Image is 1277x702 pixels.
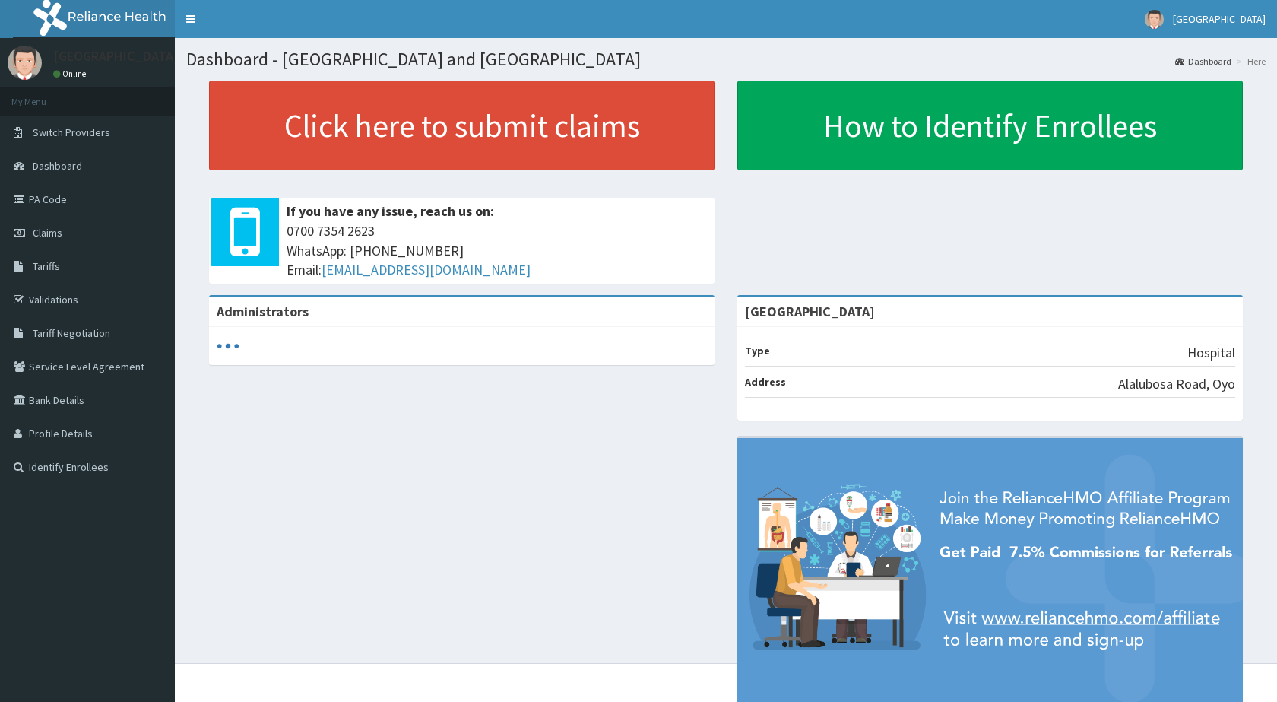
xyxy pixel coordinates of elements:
[1145,10,1164,29] img: User Image
[33,326,110,340] span: Tariff Negotiation
[186,49,1266,69] h1: Dashboard - [GEOGRAPHIC_DATA] and [GEOGRAPHIC_DATA]
[53,49,179,63] p: [GEOGRAPHIC_DATA]
[1187,343,1235,363] p: Hospital
[737,81,1243,170] a: How to Identify Enrollees
[745,303,875,320] strong: [GEOGRAPHIC_DATA]
[53,68,90,79] a: Online
[209,81,715,170] a: Click here to submit claims
[322,261,531,278] a: [EMAIL_ADDRESS][DOMAIN_NAME]
[217,303,309,320] b: Administrators
[1233,55,1266,68] li: Here
[1175,55,1231,68] a: Dashboard
[33,259,60,273] span: Tariffs
[33,125,110,139] span: Switch Providers
[1173,12,1266,26] span: [GEOGRAPHIC_DATA]
[1118,374,1235,394] p: Alalubosa Road, Oyo
[745,344,770,357] b: Type
[33,159,82,173] span: Dashboard
[287,202,494,220] b: If you have any issue, reach us on:
[33,226,62,240] span: Claims
[8,46,42,80] img: User Image
[287,221,707,280] span: 0700 7354 2623 WhatsApp: [PHONE_NUMBER] Email:
[217,335,239,357] svg: audio-loading
[745,375,786,389] b: Address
